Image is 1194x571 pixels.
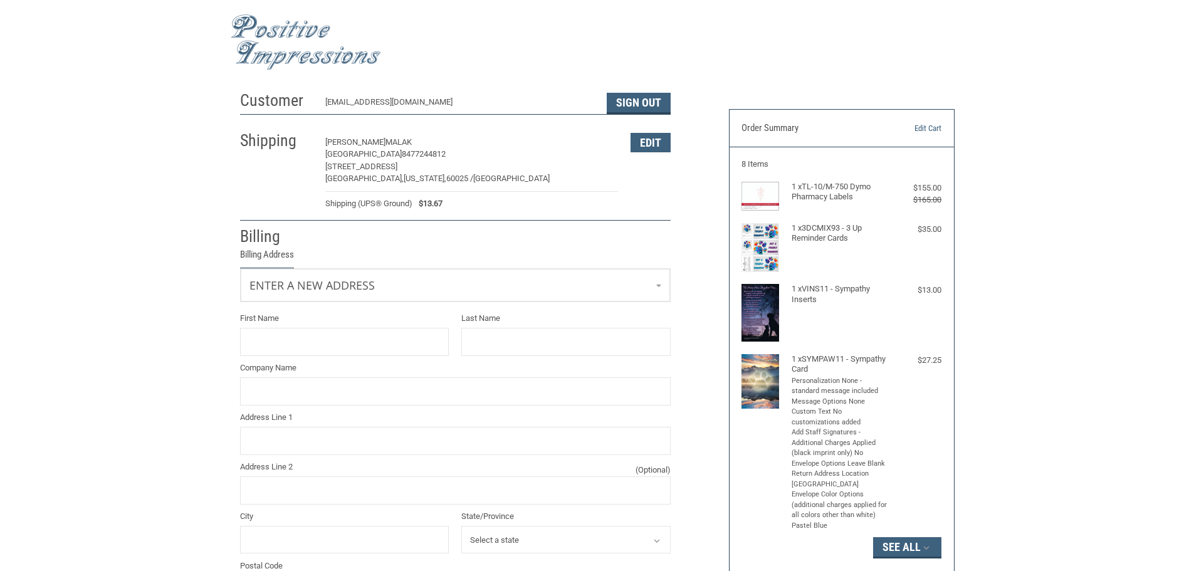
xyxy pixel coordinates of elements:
[231,14,381,70] img: Positive Impressions
[607,93,671,114] button: Sign Out
[240,248,294,268] legend: Billing Address
[240,130,313,151] h2: Shipping
[461,312,671,325] label: Last Name
[325,162,397,171] span: [STREET_ADDRESS]
[792,182,889,202] h4: 1 x TL-10/M-750 Dymo Pharmacy Labels
[249,278,375,293] span: Enter a new address
[240,226,313,247] h2: Billing
[792,490,889,531] li: Envelope Color Options (additional charges applied for all colors other than white) Pastel Blue
[325,137,385,147] span: [PERSON_NAME]
[240,362,671,374] label: Company Name
[325,149,402,159] span: [GEOGRAPHIC_DATA]
[631,133,671,152] button: Edit
[792,376,889,397] li: Personalization None - standard message included
[741,159,941,169] h3: 8 Items
[792,223,889,244] h4: 1 x 3DCMIX93 - 3 Up Reminder Cards
[240,90,313,111] h2: Customer
[792,397,889,407] li: Message Options None
[461,510,671,523] label: State/Province
[240,411,671,424] label: Address Line 1
[877,122,941,135] a: Edit Cart
[891,354,941,367] div: $27.25
[891,182,941,194] div: $155.00
[385,137,412,147] span: Malak
[792,407,889,427] li: Custom Text No customizations added
[412,197,443,210] span: $13.67
[792,427,889,459] li: Add Staff Signatures - Additional Charges Applied (black imprint only) No
[873,537,941,558] button: See All
[240,312,449,325] label: First Name
[792,469,889,490] li: Return Address Location [GEOGRAPHIC_DATA]
[792,354,889,375] h4: 1 x SYMPAW11 - Sympathy Card
[241,269,670,301] a: Enter or select a different address
[792,459,889,469] li: Envelope Options Leave Blank
[325,96,594,114] div: [EMAIL_ADDRESS][DOMAIN_NAME]
[792,284,889,305] h4: 1 x VINS11 - Sympathy Inserts
[325,197,412,210] span: Shipping (UPS® Ground)
[402,149,446,159] span: 8477244812
[473,174,550,183] span: [GEOGRAPHIC_DATA]
[325,174,404,183] span: [GEOGRAPHIC_DATA],
[741,122,877,135] h3: Order Summary
[240,510,449,523] label: City
[891,223,941,236] div: $35.00
[446,174,473,183] span: 60025 /
[891,194,941,206] div: $165.00
[404,174,446,183] span: [US_STATE],
[240,461,671,473] label: Address Line 2
[891,284,941,296] div: $13.00
[636,464,671,476] small: (Optional)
